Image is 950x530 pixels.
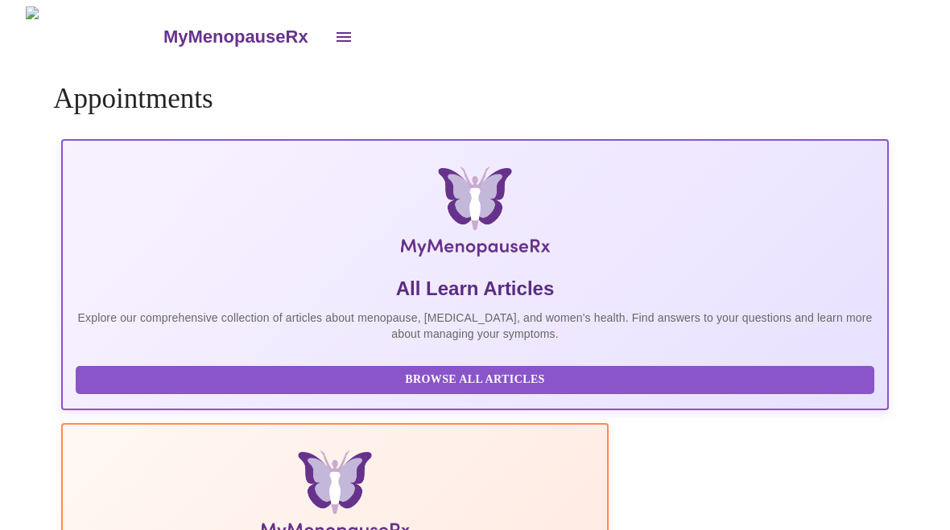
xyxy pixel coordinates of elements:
[92,370,858,390] span: Browse All Articles
[163,27,308,47] h3: MyMenopauseRx
[26,6,161,67] img: MyMenopauseRx Logo
[76,276,874,302] h5: All Learn Articles
[161,9,324,65] a: MyMenopauseRx
[53,83,897,115] h4: Appointments
[200,166,750,263] img: MyMenopauseRx Logo
[76,310,874,342] p: Explore our comprehensive collection of articles about menopause, [MEDICAL_DATA], and women's hea...
[324,18,363,56] button: open drawer
[76,372,878,385] a: Browse All Articles
[76,366,874,394] button: Browse All Articles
